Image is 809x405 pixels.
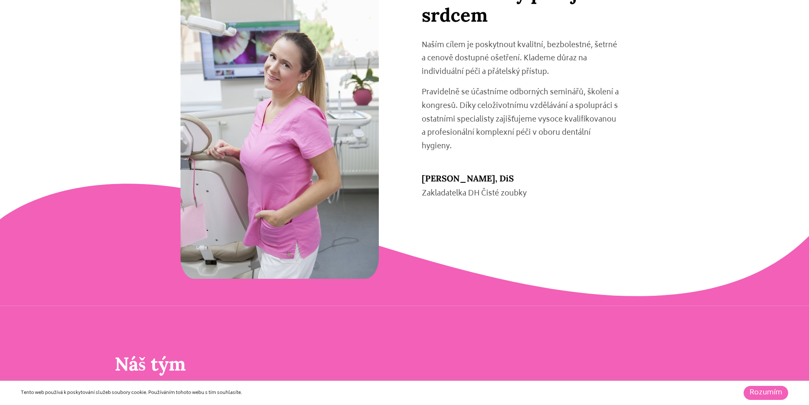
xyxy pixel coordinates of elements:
span: ravidelně se účastníme odborných seminářů, školení a kongresů. Díky celoživotnímu vzdělávání a sp... [422,86,619,153]
h5: [PERSON_NAME], DiS [422,173,621,184]
div: Tento web používá k poskytování služeb soubory cookie. Používáním tohoto webu s tím souhlasíte. [21,389,558,397]
p: Zakladatelka DH Čisté zoubky [422,187,621,201]
span: P [422,86,426,99]
h2: Náš tým [115,353,694,375]
a: Rozumím [744,386,788,400]
span: Naším cílem je poskytnout kvalitní, bezbolestné, šetrné a cenově dostupné ošetření. Klademe důraz... [422,39,617,79]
